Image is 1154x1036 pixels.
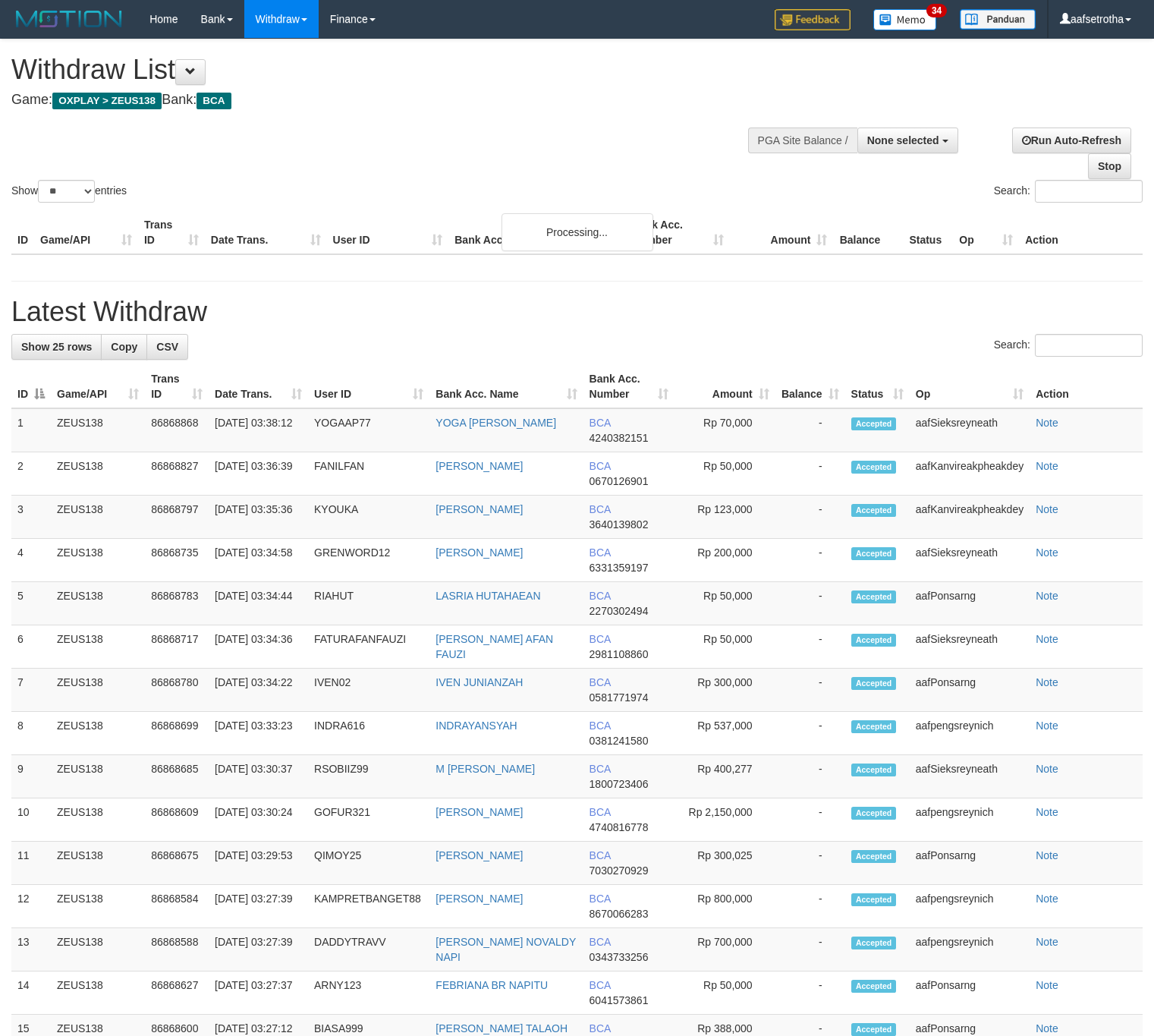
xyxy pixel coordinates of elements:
[209,885,308,928] td: [DATE] 03:27:39
[209,971,308,1015] td: [DATE] 03:27:37
[1036,417,1058,429] a: Note
[590,806,611,818] span: BCA
[775,496,845,539] td: -
[590,979,611,991] span: BCA
[674,928,775,971] td: Rp 700,000
[51,712,145,755] td: ZEUS138
[590,720,611,732] span: BCA
[910,755,1030,798] td: aafSieksreyneath
[590,936,611,948] span: BCA
[145,928,209,971] td: 86868588
[209,408,308,452] td: [DATE] 03:38:12
[590,864,649,877] span: Copy 7030270929 to clipboard
[308,971,429,1015] td: ARNY123
[590,893,611,905] span: BCA
[674,971,775,1015] td: Rp 50,000
[308,885,429,928] td: KAMPRETBANGET88
[1035,180,1143,203] input: Search:
[51,928,145,971] td: ZEUS138
[11,842,51,885] td: 11
[674,365,775,408] th: Amount: activate to sort column ascending
[51,755,145,798] td: ZEUS138
[1030,365,1143,408] th: Action
[910,496,1030,539] td: aafKanvireakpheakdey
[775,365,845,408] th: Balance: activate to sort column ascending
[101,334,147,360] a: Copy
[910,798,1030,842] td: aafpengsreynich
[590,432,649,444] span: Copy 4240382151 to clipboard
[209,452,308,496] td: [DATE] 03:36:39
[775,712,845,755] td: -
[145,971,209,1015] td: 86868627
[590,778,649,790] span: Copy 1800723406 to clipboard
[1036,806,1058,818] a: Note
[910,712,1030,755] td: aafpengsreynich
[775,452,845,496] td: -
[1035,334,1143,357] input: Search:
[590,821,649,833] span: Copy 4740816778 to clipboard
[436,720,517,732] a: INDRAYANSYAH
[926,4,947,17] span: 34
[11,755,51,798] td: 9
[51,582,145,625] td: ZEUS138
[775,798,845,842] td: -
[11,928,51,971] td: 13
[209,798,308,842] td: [DATE] 03:30:24
[436,546,523,559] a: [PERSON_NAME]
[209,625,308,669] td: [DATE] 03:34:36
[11,539,51,582] td: 4
[775,755,845,798] td: -
[145,539,209,582] td: 86868735
[209,712,308,755] td: [DATE] 03:33:23
[11,971,51,1015] td: 14
[197,93,231,109] span: BCA
[590,503,611,515] span: BCA
[910,885,1030,928] td: aafpengsreynich
[674,798,775,842] td: Rp 2,150,000
[1036,633,1058,645] a: Note
[674,582,775,625] td: Rp 50,000
[903,211,953,254] th: Status
[775,842,845,885] td: -
[1036,979,1058,991] a: Note
[11,452,51,496] td: 2
[910,365,1030,408] th: Op: activate to sort column ascending
[436,849,523,861] a: [PERSON_NAME]
[145,408,209,452] td: 86868868
[910,971,1030,1015] td: aafPonsarng
[11,8,127,30] img: MOTION_logo.png
[851,937,897,949] span: Accepted
[590,994,649,1006] span: Copy 6041573861 to clipboard
[775,971,845,1015] td: -
[851,893,897,906] span: Accepted
[1036,849,1058,861] a: Note
[851,547,897,560] span: Accepted
[11,93,754,108] h4: Game: Bank:
[308,755,429,798] td: RSOBIIZ99
[145,582,209,625] td: 86868783
[11,496,51,539] td: 3
[910,842,1030,885] td: aafPonsarng
[590,460,611,472] span: BCA
[674,755,775,798] td: Rp 400,277
[674,885,775,928] td: Rp 800,000
[11,582,51,625] td: 5
[502,213,653,251] div: Processing...
[833,211,903,254] th: Balance
[1036,546,1058,559] a: Note
[775,625,845,669] td: -
[1036,936,1058,948] a: Note
[910,928,1030,971] td: aafpengsreynich
[851,807,897,820] span: Accepted
[873,9,937,30] img: Button%20Memo.svg
[436,633,553,660] a: [PERSON_NAME] AFAN FAUZI
[308,408,429,452] td: YOGAAP77
[851,634,897,647] span: Accepted
[775,539,845,582] td: -
[851,677,897,690] span: Accepted
[145,798,209,842] td: 86868609
[953,211,1019,254] th: Op
[1036,1022,1058,1034] a: Note
[11,885,51,928] td: 12
[994,180,1143,203] label: Search:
